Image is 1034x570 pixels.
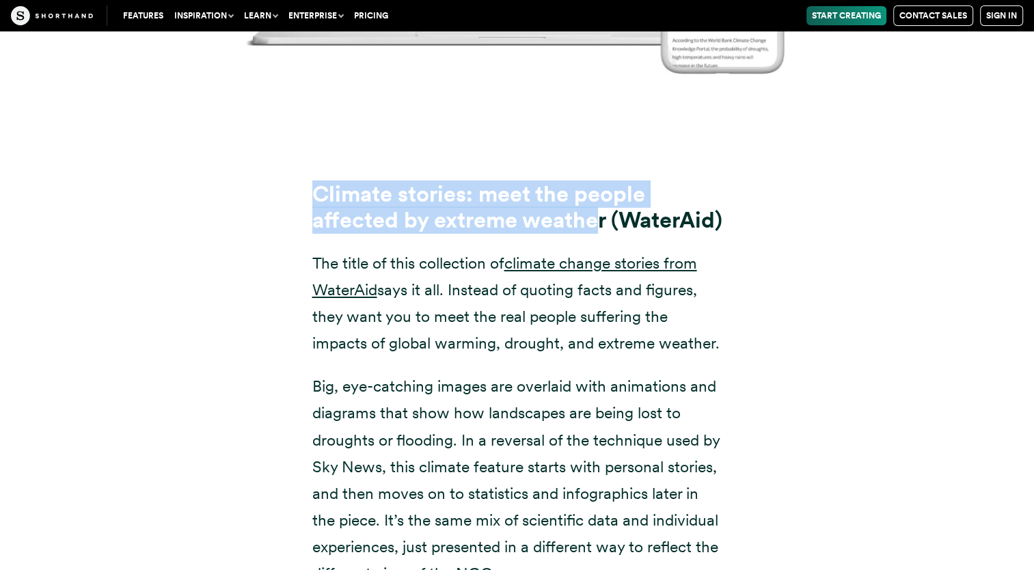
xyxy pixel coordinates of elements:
a: Start Creating [806,6,886,25]
button: Learn [239,6,283,25]
button: Inspiration [169,6,239,25]
strong: Climate stories: meet the people affected by extreme weather (WaterAid) [312,180,722,234]
a: climate change stories from WaterAid [312,254,697,299]
a: Contact Sales [893,5,973,26]
a: Sign in [980,5,1023,26]
a: Features [118,6,169,25]
button: Enterprise [283,6,349,25]
a: Pricing [349,6,394,25]
img: The Craft [11,6,93,25]
p: The title of this collection of says it all. Instead of quoting facts and figures, they want you ... [312,250,722,357]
